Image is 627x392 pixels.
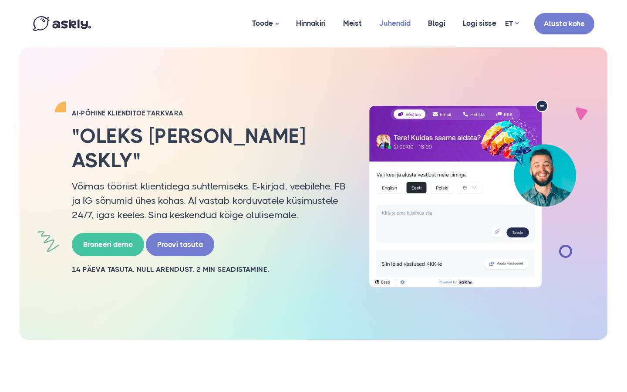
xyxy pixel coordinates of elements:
[72,109,346,118] h2: AI-PÕHINE KLIENDITOE TARKVARA
[505,17,519,30] a: ET
[287,2,334,44] a: Hinnakiri
[454,2,505,44] a: Logi sisse
[371,2,419,44] a: Juhendid
[419,2,454,44] a: Blogi
[146,233,214,256] a: Proovi tasuta
[243,2,287,45] a: Toode
[72,124,346,172] h2: "Oleks [PERSON_NAME] Askly"
[33,16,91,31] img: Askly
[359,100,586,288] img: AI multilingual chat
[334,2,371,44] a: Meist
[534,13,594,34] a: Alusta kohe
[72,233,144,256] a: Broneeri demo
[72,179,346,222] p: Võimas tööriist klientidega suhtlemiseks. E-kirjad, veebilehe, FB ja IG sõnumid ühes kohas. AI va...
[72,265,346,274] h2: 14 PÄEVA TASUTA. NULL ARENDUST. 2 MIN SEADISTAMINE.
